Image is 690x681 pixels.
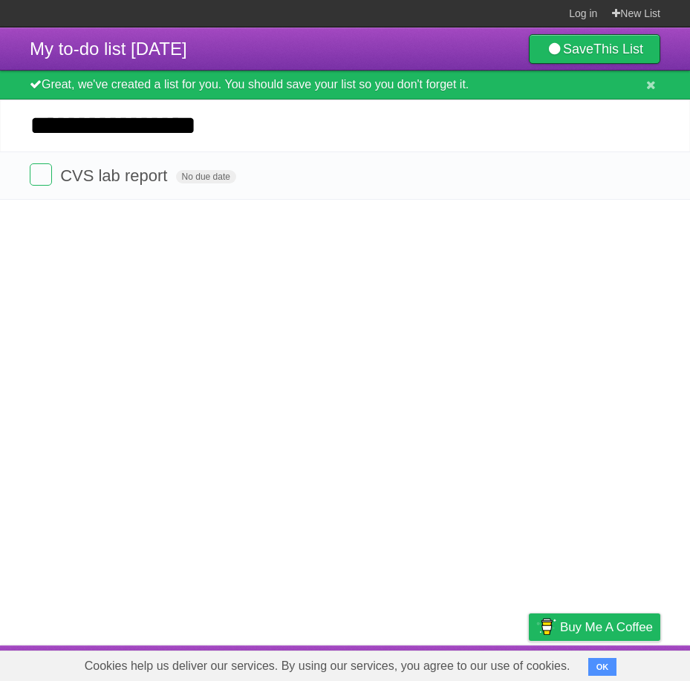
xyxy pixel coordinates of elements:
[380,649,440,677] a: Developers
[30,39,187,59] span: My to-do list [DATE]
[536,614,556,639] img: Buy me a coffee
[588,658,617,676] button: OK
[560,614,653,640] span: Buy me a coffee
[593,42,643,56] b: This List
[176,170,236,183] span: No due date
[510,649,548,677] a: Privacy
[459,649,492,677] a: Terms
[70,651,585,681] span: Cookies help us deliver our services. By using our services, you agree to our use of cookies.
[30,163,52,186] label: Done
[60,166,171,185] span: CVS lab report
[331,649,362,677] a: About
[529,613,660,641] a: Buy me a coffee
[529,34,660,64] a: SaveThis List
[567,649,660,677] a: Suggest a feature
